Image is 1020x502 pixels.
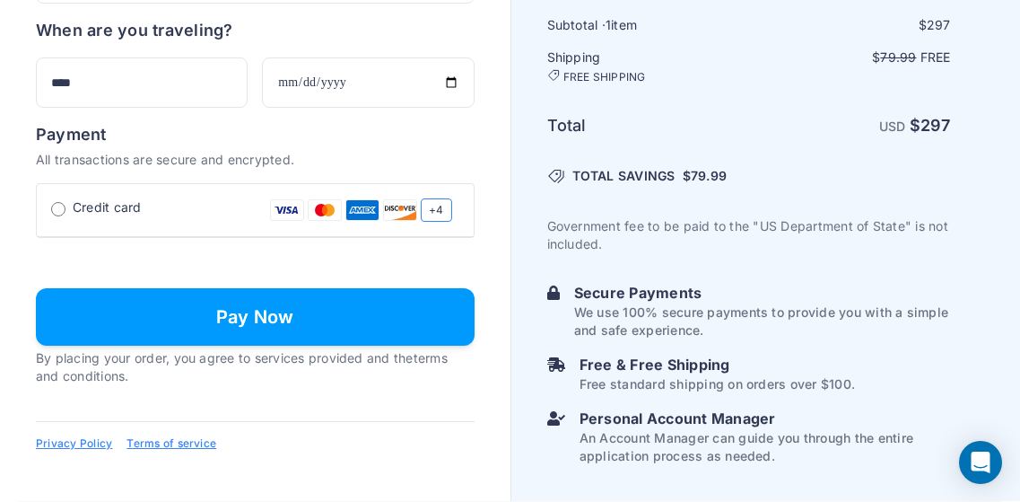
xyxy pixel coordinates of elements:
span: 79.99 [880,49,916,65]
h6: Total [547,113,747,138]
span: 1 [606,17,611,32]
div: Open Intercom Messenger [959,441,1002,484]
span: Free [920,49,951,65]
span: 79.99 [691,168,727,183]
a: Terms of service [126,436,216,451]
span: $ [683,167,727,185]
h6: Subtotal · item [547,16,747,34]
p: $ [751,48,951,66]
span: USD [879,119,906,134]
h6: Payment [36,122,475,147]
img: Mastercard [308,198,342,222]
p: By placing your order, you agree to services provided and the . [36,349,475,385]
p: Government fee to be paid to the "US Department of State" is not included. [547,217,951,253]
p: All transactions are secure and encrypted. [36,151,475,169]
h6: Shipping [547,48,747,84]
img: Amex [345,198,379,222]
span: TOTAL SAVINGS [572,167,676,185]
span: 297 [920,116,951,135]
span: Credit card [73,198,142,216]
h6: Secure Payments [574,282,951,304]
p: An Account Manager can guide you through the entire application process as needed. [580,429,951,465]
a: Privacy Policy [36,436,112,451]
button: Pay Now [36,288,475,346]
strong: $ [910,116,951,135]
span: +4 [421,198,451,222]
p: We use 100% secure payments to provide you with a simple and safe experience. [574,304,951,339]
img: Discover [383,198,417,222]
span: 297 [927,17,951,32]
img: Visa Card [270,198,304,222]
div: $ [751,16,951,34]
h6: Personal Account Manager [580,408,951,429]
h6: When are you traveling? [36,18,233,43]
h6: Free & Free Shipping [580,354,855,375]
p: Free standard shipping on orders over $100. [580,375,855,393]
span: FREE SHIPPING [563,70,646,84]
